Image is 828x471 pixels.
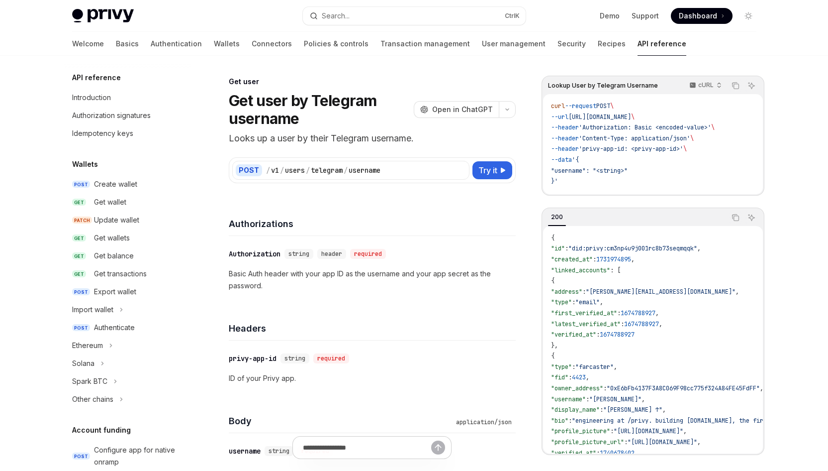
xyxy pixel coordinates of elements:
span: GET [72,235,86,242]
span: Lookup User by Telegram Username [548,82,658,90]
span: , [586,373,589,381]
span: \ [631,113,635,121]
a: POSTCreate wallet [64,175,191,193]
span: "id" [551,244,565,252]
span: POST [72,288,90,296]
p: ID of your Privy app. [229,372,516,384]
span: { [551,234,554,242]
span: , [736,288,739,296]
h4: Authorizations [229,217,516,231]
a: Basics [116,32,139,56]
span: "username": "<string>" [551,167,628,175]
div: users [285,165,305,175]
button: Copy the contents from the code block [729,79,742,92]
span: "address" [551,288,582,296]
div: Get wallets [94,232,130,244]
a: Welcome [72,32,104,56]
div: application/json [452,417,516,427]
div: Create wallet [94,178,137,190]
span: "[PERSON_NAME]" [589,395,642,403]
span: "bio" [551,417,568,425]
span: : [624,438,628,446]
span: Ctrl K [505,12,520,20]
span: , [659,320,662,328]
a: POSTConfigure app for native onramp [64,441,191,471]
span: "linked_accounts" [551,266,610,274]
span: , [760,384,763,392]
div: Configure app for native onramp [94,444,185,468]
span: curl [551,102,565,110]
a: POSTExport wallet [64,283,191,301]
span: "owner_address" [551,384,603,392]
div: Spark BTC [72,375,107,387]
span: 1731974895 [596,255,631,263]
span: , [642,395,645,403]
button: cURL [684,77,726,94]
span: : [596,331,600,339]
span: , [614,363,617,371]
a: GETGet wallets [64,229,191,247]
span: --header [551,123,579,131]
div: Introduction [72,92,111,104]
span: 1674788927 [600,331,635,339]
span: "[PERSON_NAME][EMAIL_ADDRESS][DOMAIN_NAME]" [586,288,736,296]
span: "first_verified_at" [551,309,617,317]
h5: Wallets [72,158,98,170]
span: GET [72,199,86,206]
input: Ask a question... [303,437,431,459]
span: "did:privy:cm3np4u9j001rc8b73seqmqqk" [568,244,697,252]
span: }' [551,177,558,185]
div: Authorization signatures [72,110,151,121]
button: Try it [472,161,512,179]
span: "type" [551,298,572,306]
span: : [596,449,600,457]
span: "[URL][DOMAIN_NAME]" [614,427,683,435]
span: \ [711,123,715,131]
button: Ask AI [745,79,758,92]
span: 'Authorization: Basic <encoded-value>' [579,123,711,131]
span: \ [610,102,614,110]
span: "[URL][DOMAIN_NAME]" [628,438,697,446]
a: Wallets [214,32,240,56]
span: { [551,277,554,285]
span: --header [551,145,579,153]
div: Update wallet [94,214,139,226]
a: Security [557,32,586,56]
button: Copy the contents from the code block [729,211,742,224]
div: Get user [229,77,516,87]
span: --data [551,156,572,164]
span: "0xE6bFb4137F3A8C069F98cc775f324A84FE45FdFF" [607,384,760,392]
span: [URL][DOMAIN_NAME] [568,113,631,121]
span: 1740678402 [600,449,635,457]
span: "verified_at" [551,331,596,339]
div: required [350,249,386,259]
span: Try it [478,164,497,176]
span: 'privy-app-id: <privy-app-id>' [579,145,683,153]
div: Import wallet [72,304,113,316]
span: 1674788927 [624,320,659,328]
p: cURL [698,81,714,89]
span: 4423 [572,373,586,381]
span: "created_at" [551,255,593,263]
span: , [600,298,603,306]
span: "latest_verified_at" [551,320,621,328]
a: Authorization signatures [64,107,191,124]
span: : [565,244,568,252]
span: : [ [610,266,621,274]
h4: Headers [229,322,516,335]
span: POST [596,102,610,110]
span: : [593,255,596,263]
div: Export wallet [94,286,136,298]
div: Get wallet [94,196,126,208]
span: , [683,427,687,435]
a: Introduction [64,89,191,107]
span: 'Content-Type: application/json' [579,134,690,142]
a: POSTAuthenticate [64,319,191,337]
a: Connectors [252,32,292,56]
button: Toggle Solana section [64,354,191,372]
a: User management [482,32,546,56]
span: \ [690,134,694,142]
button: Open in ChatGPT [414,101,499,118]
span: , [697,244,701,252]
span: \ [683,145,687,153]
